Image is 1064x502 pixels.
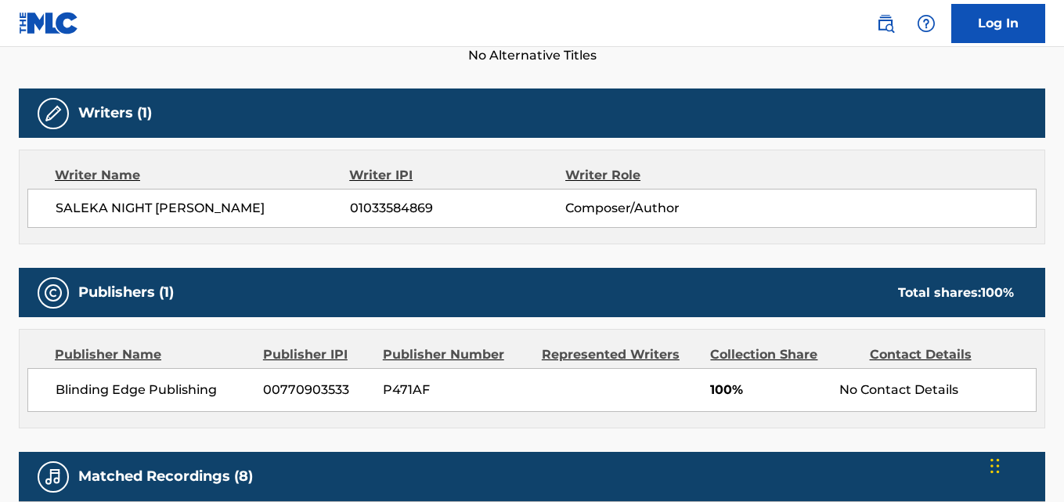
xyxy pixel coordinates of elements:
[710,345,857,364] div: Collection Share
[349,166,565,185] div: Writer IPI
[981,285,1014,300] span: 100 %
[898,284,1014,302] div: Total shares:
[19,46,1045,65] span: No Alternative Titles
[710,381,828,399] span: 100%
[55,345,251,364] div: Publisher Name
[78,468,253,486] h5: Matched Recordings (8)
[350,199,565,218] span: 01033584869
[839,381,1036,399] div: No Contact Details
[56,199,350,218] span: SALEKA NIGHT [PERSON_NAME]
[565,166,762,185] div: Writer Role
[44,284,63,302] img: Publishers
[383,345,530,364] div: Publisher Number
[78,104,152,122] h5: Writers (1)
[870,345,1017,364] div: Contact Details
[383,381,530,399] span: P471AF
[44,468,63,486] img: Matched Recordings
[263,381,371,399] span: 00770903533
[990,442,1000,489] div: Drag
[986,427,1064,502] iframe: Chat Widget
[78,284,174,302] h5: Publishers (1)
[55,166,349,185] div: Writer Name
[56,381,251,399] span: Blinding Edge Publishing
[870,8,901,39] a: Public Search
[951,4,1045,43] a: Log In
[542,345,699,364] div: Represented Writers
[911,8,942,39] div: Help
[44,104,63,123] img: Writers
[917,14,936,33] img: help
[565,199,761,218] span: Composer/Author
[876,14,895,33] img: search
[19,12,79,34] img: MLC Logo
[263,345,371,364] div: Publisher IPI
